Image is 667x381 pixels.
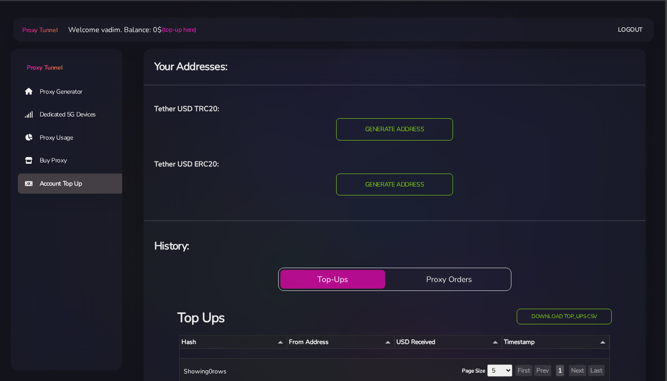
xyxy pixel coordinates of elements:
button: Last Page [588,365,605,376]
input: GENERATE ADDRESS [336,174,453,196]
button: Next Page [569,365,586,376]
button: Download top_ups CSV [517,309,612,324]
iframe: Webchat Widget [624,338,656,370]
button: Proxy Orders [389,270,509,289]
a: Buy Proxy [18,150,129,171]
a: (top-up here) [162,25,196,34]
h3: Top Ups [177,309,463,327]
button: Top-Ups [280,270,386,289]
h4: History: [154,239,635,253]
a: Logout [618,21,643,38]
label: Page Size [462,367,485,375]
a: Account Top Up [18,174,129,194]
input: GENERATE ADDRESS [336,118,453,141]
a: Proxy Tunnel [11,49,122,72]
div: From Address [289,337,392,347]
button: First Page [515,365,532,376]
span: Proxy Tunnel [22,26,58,34]
h6: Tether USD TRC20: [154,103,635,115]
select: Page Size [487,364,512,377]
a: Proxy Generator [18,81,129,102]
button: Show Page 1 [556,365,564,376]
span: Proxy Tunnel [27,63,62,72]
li: Welcome vadim. Balance: 0$ [58,25,196,35]
a: Dedicated 5G Devices [18,104,129,125]
h4: Your Addresses: [154,59,635,74]
span: 0 [209,367,212,376]
a: Proxy Usage [18,128,129,148]
div: Timestamp [504,337,607,347]
div: USD Received [396,337,500,347]
span: Showing [184,367,209,376]
div: Hash [181,337,285,347]
h6: Tether USD ERC20: [154,158,635,170]
button: Prev Page [534,365,551,376]
span: rows [212,367,226,376]
a: Proxy Tunnel [21,23,58,37]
